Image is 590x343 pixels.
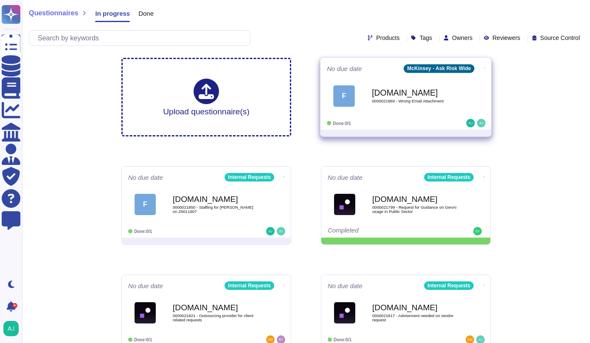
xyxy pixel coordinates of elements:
[173,205,258,213] span: 0000021850 - Staffing for [PERSON_NAME] on Z6011907
[328,283,362,289] span: No due date
[424,173,474,181] div: Internal Requests
[333,121,351,125] span: Done: 0/1
[135,194,156,215] div: F
[540,35,580,41] span: Source Control
[334,337,351,342] span: Done: 0/1
[173,195,258,203] b: [DOMAIN_NAME]
[477,119,486,128] img: user
[2,319,25,338] button: user
[163,79,250,116] div: Upload questionnaire(s)
[466,119,475,128] img: user
[138,10,154,17] span: Done
[372,205,457,213] span: 0000021799 - Request for Guidance on GenAI usage in Public Sector
[95,10,130,17] span: In progress
[128,174,163,181] span: No due date
[128,283,163,289] span: No due date
[134,229,152,234] span: Done: 0/1
[3,321,19,336] img: user
[334,302,355,323] img: Logo
[404,64,474,73] div: McKinsey - Ask Risk Wide
[372,99,458,103] span: 0000021869 - Wrong Email Attachment
[419,35,432,41] span: Tags
[473,227,482,235] img: user
[328,174,362,181] span: No due date
[328,227,432,235] div: Completed
[225,281,274,290] div: Internal Requests
[34,31,250,45] input: Search by keywords
[12,303,17,308] div: 9+
[277,227,285,235] img: user
[327,65,362,72] span: No due date
[334,194,355,215] img: Logo
[376,35,399,41] span: Products
[452,35,472,41] span: Owners
[173,303,258,312] b: [DOMAIN_NAME]
[372,314,457,322] span: 0000021817 - Advisement needed on vendor request
[492,35,520,41] span: Reviewers
[333,85,355,107] div: F
[134,337,152,342] span: Done: 0/1
[29,10,78,17] span: Questionnaires
[372,195,457,203] b: [DOMAIN_NAME]
[173,314,258,322] span: 0000021821 - Outsourcing provider for client related requests
[372,303,457,312] b: [DOMAIN_NAME]
[424,281,474,290] div: Internal Requests
[135,302,156,323] img: Logo
[266,227,275,235] img: user
[372,88,458,96] b: [DOMAIN_NAME]
[225,173,274,181] div: Internal Requests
